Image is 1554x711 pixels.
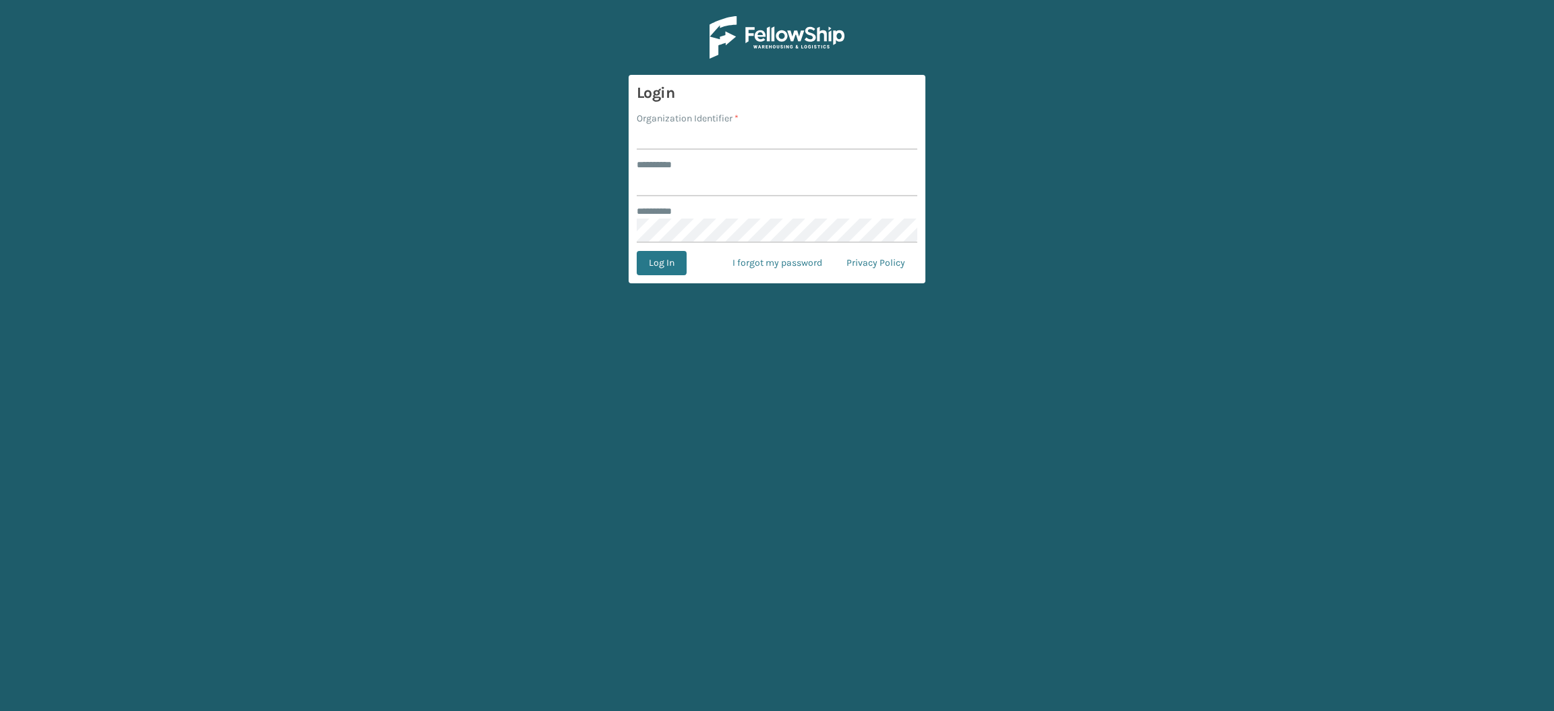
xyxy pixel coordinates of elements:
a: I forgot my password [720,251,834,275]
label: Organization Identifier [637,111,739,125]
h3: Login [637,83,917,103]
img: Logo [710,16,844,59]
button: Log In [637,251,687,275]
a: Privacy Policy [834,251,917,275]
